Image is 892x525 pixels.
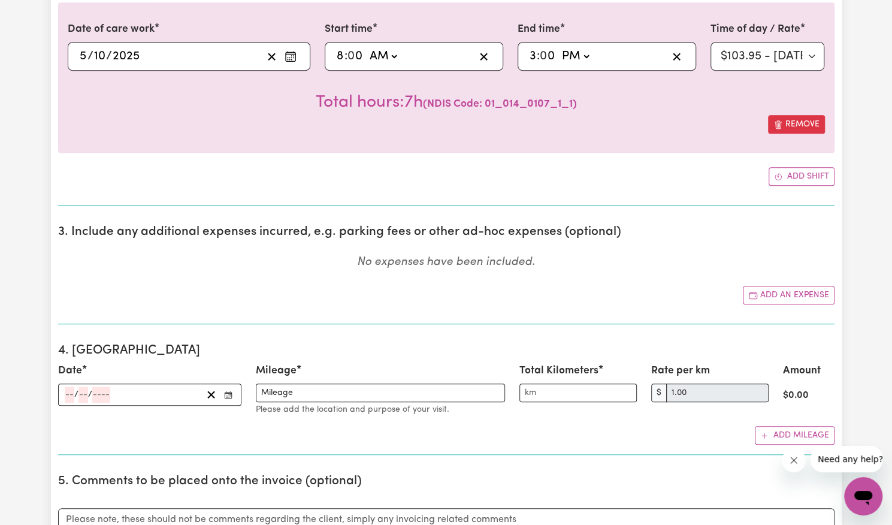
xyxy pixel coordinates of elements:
button: Add another expense [743,286,834,304]
strong: NDIS Code: [427,99,482,109]
button: Enter the date of care work [281,47,300,65]
label: End time [518,22,560,37]
label: Mileage [256,363,297,379]
iframe: Close message [782,448,806,472]
span: / [74,390,78,400]
span: / [88,390,92,400]
button: Clear date [262,47,281,65]
input: Add the location and purpose of your visit [256,384,505,402]
input: -- [78,387,88,403]
label: Rate per km [651,363,710,379]
span: $ [651,384,667,402]
button: Add another shift [769,167,834,186]
small: Please add the location and purpose of your visit. [256,405,449,414]
iframe: Button to launch messaging window [844,477,882,515]
span: 0 [347,50,355,62]
h2: 3. Include any additional expenses incurred, e.g. parking fees or other ad-hoc expenses (optional) [58,225,834,240]
span: Need any help? [7,8,72,18]
input: -- [336,47,344,65]
h2: 4. [GEOGRAPHIC_DATA] [58,343,834,358]
input: -- [540,47,556,65]
iframe: Message from company [811,446,882,472]
input: -- [529,47,537,65]
strong: $ 0.00 [783,391,809,400]
input: -- [348,47,364,65]
input: -- [65,387,74,403]
label: Start time [325,22,373,37]
button: Add mileage [755,426,834,445]
input: -- [79,47,87,65]
label: Date [58,363,82,379]
span: / [106,50,112,63]
label: Total Kilometers [519,363,598,379]
label: Time of day / Rate [710,22,800,37]
button: Clear date [202,387,220,403]
span: / [87,50,93,63]
input: -- [93,47,106,65]
input: 0.00 [666,384,769,402]
span: 0 [540,50,547,62]
h2: 5. Comments to be placed onto the invoice (optional) [58,474,834,489]
button: Remove this shift [768,115,825,134]
span: ( 01_014_0107_1_1 ) [423,99,577,109]
span: : [344,50,347,63]
em: No expenses have been included. [357,257,535,268]
span: : [537,50,540,63]
input: km [519,384,637,402]
input: ---- [92,387,110,403]
label: Date of care work [68,22,155,37]
label: Amount [783,363,821,379]
input: ---- [112,47,140,65]
button: Enter the date [220,387,236,403]
span: Total hours worked: 7 hours [316,94,423,111]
